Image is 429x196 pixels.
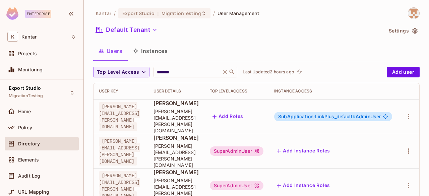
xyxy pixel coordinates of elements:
[6,7,18,20] img: SReyMgAAAABJRU5ErkJggg==
[154,100,199,107] span: [PERSON_NAME]
[157,11,159,16] span: :
[9,93,43,99] span: MigrationTesting
[154,88,199,94] div: User Details
[162,10,201,16] span: MigrationTesting
[99,102,140,131] span: [PERSON_NAME][EMAIL_ADDRESS][PERSON_NAME][DOMAIN_NAME]
[154,143,199,168] span: [PERSON_NAME][EMAIL_ADDRESS][PERSON_NAME][DOMAIN_NAME]
[122,10,155,16] span: Export Studio
[296,68,304,76] button: refresh
[99,137,140,166] span: [PERSON_NAME][EMAIL_ADDRESS][PERSON_NAME][DOMAIN_NAME]
[114,10,116,16] li: /
[21,34,37,40] span: Workspace: Kantar
[7,32,18,42] span: K
[99,88,143,94] div: User Key
[274,88,392,94] div: Instance Access
[386,25,420,36] button: Settings
[243,69,294,75] p: Last Updated 2 hours ago
[25,10,51,18] div: Enterprise
[278,114,356,119] span: SubApplication:LinkPlus_default
[18,189,49,195] span: URL Mapping
[93,67,149,77] button: Top Level Access
[274,180,332,191] button: Add Instance Roles
[93,43,128,59] button: Users
[9,85,41,91] span: Export Studio
[294,68,304,76] span: Click to refresh data
[154,134,199,141] span: [PERSON_NAME]
[218,10,259,16] span: User Management
[18,51,37,56] span: Projects
[18,67,43,72] span: Monitoring
[387,67,420,77] button: Add user
[154,169,199,176] span: [PERSON_NAME]
[18,109,31,114] span: Home
[210,146,263,156] div: SuperAdminUser
[210,111,246,122] button: Add Roles
[210,181,263,190] div: SuperAdminUser
[96,10,111,16] span: the active workspace
[408,8,419,19] img: Kathula.Vasavi@kantar.com
[128,43,173,59] button: Instances
[18,157,39,162] span: Elements
[97,68,139,76] span: Top Level Access
[210,88,263,94] div: Top Level Access
[18,173,40,179] span: Audit Log
[18,125,32,130] span: Policy
[154,108,199,134] span: [PERSON_NAME][EMAIL_ADDRESS][PERSON_NAME][DOMAIN_NAME]
[353,114,356,119] span: #
[18,141,40,146] span: Directory
[213,10,215,16] li: /
[297,69,302,75] span: refresh
[278,114,381,119] span: AdminUser
[93,24,160,35] button: Default Tenant
[274,146,332,156] button: Add Instance Roles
